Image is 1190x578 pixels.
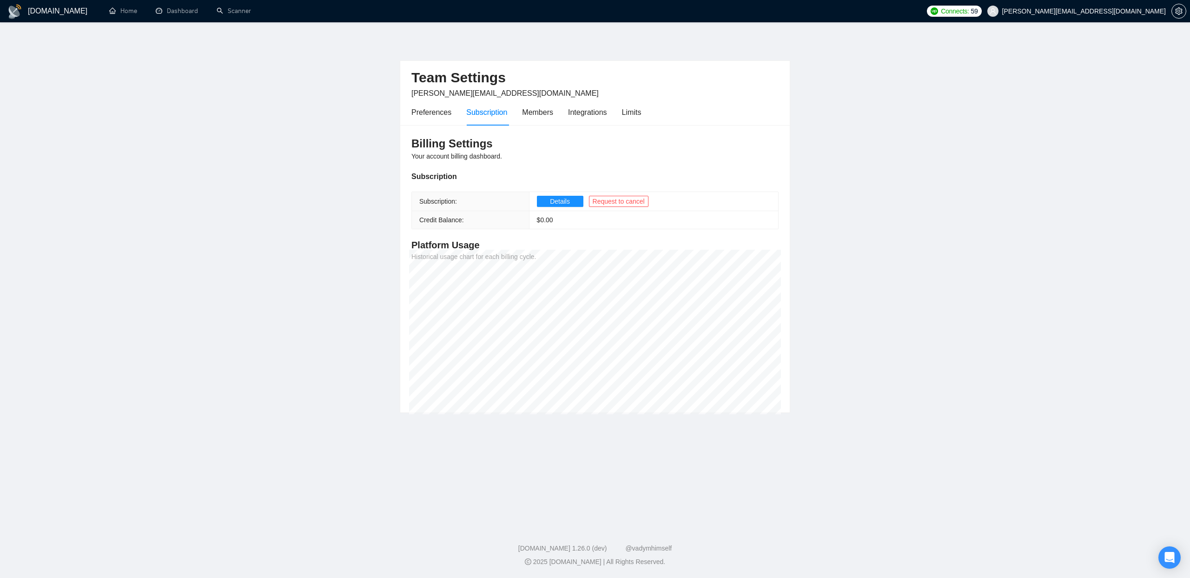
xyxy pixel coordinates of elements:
[518,545,607,552] a: [DOMAIN_NAME] 1.26.0 (dev)
[411,68,779,87] h2: Team Settings
[1171,7,1186,15] a: setting
[990,8,996,14] span: user
[411,89,599,97] span: [PERSON_NAME][EMAIL_ADDRESS][DOMAIN_NAME]
[411,153,502,160] span: Your account billing dashboard.
[1172,7,1186,15] span: setting
[411,106,451,118] div: Preferences
[941,6,969,16] span: Connects:
[419,198,457,205] span: Subscription:
[7,557,1183,567] div: 2025 [DOMAIN_NAME] | All Rights Reserved.
[525,558,531,565] span: copyright
[568,106,607,118] div: Integrations
[537,216,553,224] span: $ 0.00
[625,545,672,552] a: @vadymhimself
[593,196,645,206] span: Request to cancel
[931,7,938,15] img: upwork-logo.png
[522,106,553,118] div: Members
[217,7,251,15] a: searchScanner
[411,239,779,252] h4: Platform Usage
[550,196,570,206] span: Details
[466,106,507,118] div: Subscription
[411,171,779,182] div: Subscription
[419,216,464,224] span: Credit Balance:
[971,6,978,16] span: 59
[589,196,648,207] button: Request to cancel
[156,7,198,15] a: dashboardDashboard
[109,7,137,15] a: homeHome
[411,136,779,151] h3: Billing Settings
[1158,546,1181,569] div: Open Intercom Messenger
[622,106,641,118] div: Limits
[537,196,583,207] button: Details
[7,4,22,19] img: logo
[1171,4,1186,19] button: setting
